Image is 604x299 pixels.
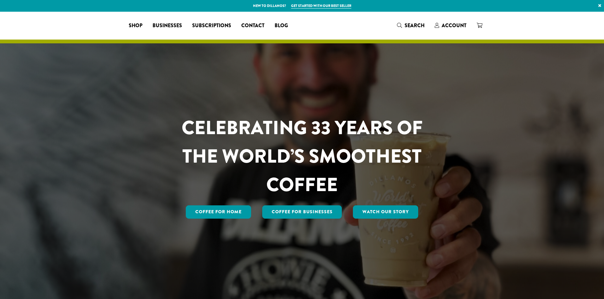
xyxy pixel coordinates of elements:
span: Blog [275,22,288,30]
span: Shop [129,22,142,30]
a: Coffee For Businesses [262,205,342,219]
span: Subscriptions [192,22,231,30]
a: Shop [124,21,147,31]
a: Coffee for Home [186,205,251,219]
a: Get started with our best seller [291,3,351,9]
span: Account [442,22,466,29]
h1: CELEBRATING 33 YEARS OF THE WORLD’S SMOOTHEST COFFEE [163,114,441,199]
span: Contact [241,22,264,30]
span: Businesses [153,22,182,30]
a: Search [392,20,430,31]
a: Watch Our Story [353,205,418,219]
span: Search [405,22,425,29]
